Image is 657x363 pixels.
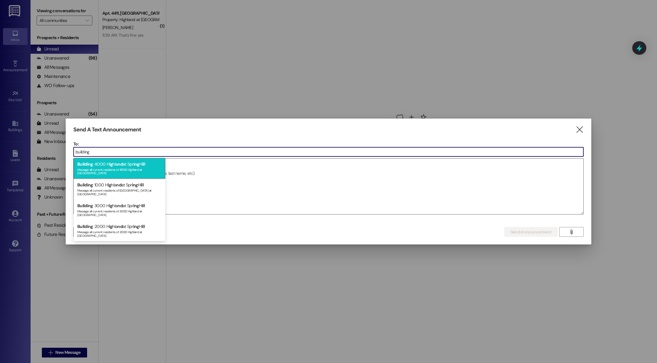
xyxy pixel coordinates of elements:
span: nd [118,161,123,167]
span: ing [134,161,139,167]
span: ill [141,182,144,188]
h3: Send A Text Announcement [73,126,141,133]
button: Send Announcement [504,227,558,237]
span: ill [142,203,145,208]
span: Building [77,224,93,229]
span: ing [132,182,138,188]
label: Select announcement type (optional) [73,218,145,227]
span: ing [133,203,139,208]
i:  [575,127,584,133]
span: ig [109,161,113,167]
span: nd [117,203,123,208]
div: : 3000 H hla at Spr H [74,200,165,220]
div: Message all current residents of [GEOGRAPHIC_DATA] at [GEOGRAPHIC_DATA] [77,187,162,196]
i:  [569,229,574,234]
span: ig [108,182,111,188]
span: nd [117,224,123,229]
span: ill [142,224,145,229]
p: To: [73,141,584,147]
div: Message all current residents of 4000 Highland at [GEOGRAPHIC_DATA] [77,167,162,175]
span: Building [77,182,93,188]
span: ill [142,161,145,167]
div: : 2000 H hla at Spr H [74,220,165,241]
input: Type to select the units, buildings, or communities you want to message. (e.g. 'Unit 1A', 'Buildi... [74,147,583,156]
div: : 4000 H hla at Spr H [74,158,165,179]
span: nd [116,182,121,188]
div: : 1000 H hla at Spr H [74,179,165,200]
div: Message all current residents of 2000 Highland at [GEOGRAPHIC_DATA] [77,229,162,237]
span: ig [109,203,112,208]
span: ing [133,224,139,229]
div: Message all current residents of 3000 Highland at [GEOGRAPHIC_DATA] [77,208,162,217]
span: Building [77,161,93,167]
span: ig [109,224,112,229]
span: Send Announcement [511,229,551,235]
span: Building [77,203,93,208]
